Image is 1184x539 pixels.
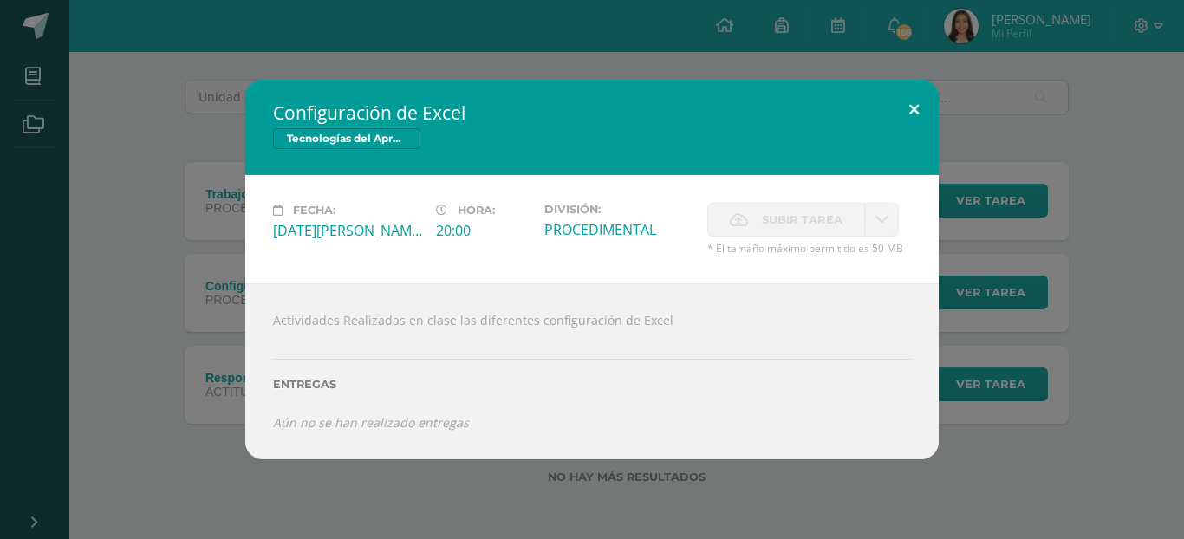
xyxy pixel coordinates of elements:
span: Hora: [458,204,495,217]
h2: Configuración de Excel [273,101,911,125]
div: 20:00 [436,221,530,240]
span: Fecha: [293,204,335,217]
span: Subir tarea [762,204,842,236]
a: La fecha de entrega ha expirado [865,203,899,237]
label: División: [544,203,693,216]
label: Entregas [273,378,911,391]
button: Close (Esc) [889,80,939,139]
label: La fecha de entrega ha expirado [707,203,865,237]
span: * El tamaño máximo permitido es 50 MB [707,241,911,256]
div: Actividades Realizadas en clase las diferentes configuración de Excel [245,283,939,458]
i: Aún no se han realizado entregas [273,414,469,431]
div: PROCEDIMENTAL [544,220,693,239]
div: [DATE][PERSON_NAME] [273,221,422,240]
span: Tecnologías del Aprendizaje y la Comunicación [273,128,420,149]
